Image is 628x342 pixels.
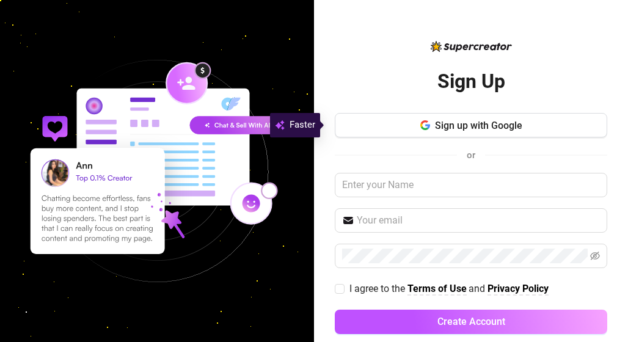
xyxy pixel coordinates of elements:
[435,120,522,131] span: Sign up with Google
[437,316,505,327] span: Create Account
[349,283,407,294] span: I agree to the
[590,251,600,261] span: eye-invisible
[407,283,467,296] a: Terms of Use
[335,310,607,334] button: Create Account
[431,41,512,52] img: logo-BBDzfeDw.svg
[290,118,315,133] span: Faster
[437,69,505,94] h2: Sign Up
[335,173,607,197] input: Enter your Name
[275,118,285,133] img: svg%3e
[335,113,607,137] button: Sign up with Google
[469,283,487,294] span: and
[467,150,475,161] span: or
[487,283,549,296] a: Privacy Policy
[407,283,467,294] strong: Terms of Use
[487,283,549,294] strong: Privacy Policy
[357,213,600,228] input: Your email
